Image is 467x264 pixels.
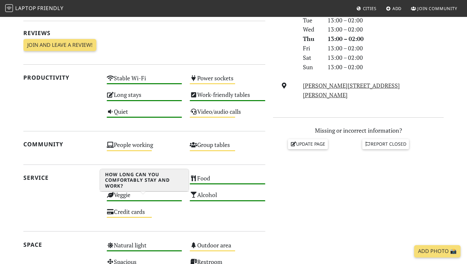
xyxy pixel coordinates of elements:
a: LaptopFriendly LaptopFriendly [5,3,64,14]
div: Tue [299,16,324,25]
div: Power sockets [186,73,269,89]
a: Update page [288,139,328,149]
div: Credit cards [103,206,186,223]
a: Join Community [408,3,460,14]
div: Quiet [103,106,186,123]
span: Add [392,6,402,11]
div: People working [103,139,186,156]
div: 13:00 – 02:00 [324,16,448,25]
div: 13:00 – 02:00 [324,44,448,53]
div: Alcohol [186,190,269,206]
h2: Service [23,174,99,181]
div: Outdoor area [186,240,269,257]
div: 13:00 – 02:00 [324,25,448,34]
span: Join Community [417,6,457,11]
h2: Community [23,141,99,148]
div: Stable Wi-Fi [103,73,186,89]
div: Wed [299,25,324,34]
h3: How long can you comfortably stay and work? [100,169,189,191]
a: Add [383,3,404,14]
div: Work-friendly tables [186,89,269,106]
div: Sun [299,62,324,72]
div: Long stays [103,89,186,106]
div: Thu [299,34,324,44]
span: Laptop [15,5,36,12]
div: 13:00 – 02:00 [324,34,448,44]
p: Missing or incorrect information? [273,126,444,135]
div: Group tables [186,139,269,156]
a: Join and leave a review! [23,39,96,51]
a: Report closed [362,139,409,149]
a: Cities [354,3,379,14]
h2: Space [23,241,99,248]
div: Fri [299,44,324,53]
h2: Productivity [23,74,99,81]
div: Natural light [103,240,186,257]
div: Food [186,173,269,190]
span: Cities [363,6,377,11]
div: Veggie [103,190,186,206]
div: 13:00 – 02:00 [324,53,448,62]
a: [PERSON_NAME][STREET_ADDRESS][PERSON_NAME] [303,82,400,99]
h2: Reviews [23,30,265,36]
div: Video/audio calls [186,106,269,123]
div: 13:00 – 02:00 [324,62,448,72]
img: LaptopFriendly [5,4,13,12]
div: Sat [299,53,324,62]
span: Friendly [37,5,63,12]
